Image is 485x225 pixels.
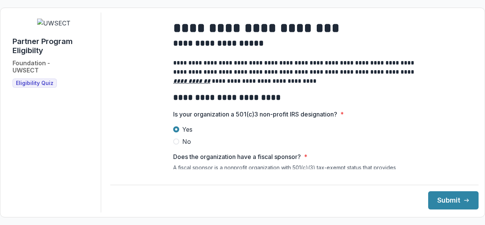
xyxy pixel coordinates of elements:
p: Is your organization a 501(c)3 non-profit IRS designation? [173,110,337,119]
span: Eligibility Quiz [16,80,53,87]
span: Yes [182,125,192,134]
button: Submit [428,191,479,209]
img: UWSECT [37,19,70,28]
h2: Foundation - UWSECT [13,60,50,74]
span: No [182,137,191,146]
p: Does the organization have a fiscal sponsor? [173,152,301,161]
div: A fiscal sponsor is a nonprofit organization with 501(c)(3) tax-exempt status that provides admin... [173,164,416,193]
h1: Partner Program Eligibilty [13,37,95,55]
